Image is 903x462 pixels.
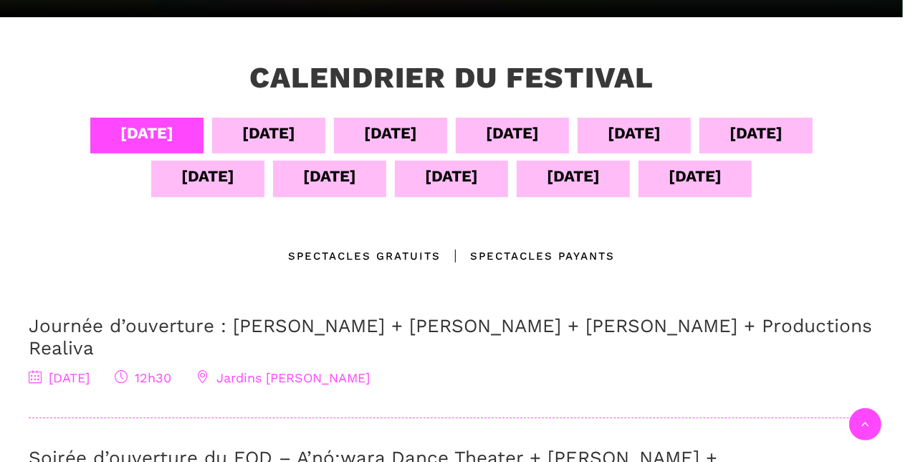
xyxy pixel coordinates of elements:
span: 12h30 [115,370,171,385]
span: Jardins [PERSON_NAME] [196,370,370,385]
div: Spectacles Payants [441,247,615,265]
div: [DATE] [181,164,234,189]
div: [DATE] [120,121,173,146]
div: [DATE] [669,164,722,189]
div: [DATE] [364,121,417,146]
span: [DATE] [29,370,90,385]
div: [DATE] [547,164,600,189]
div: [DATE] [730,121,783,146]
h3: Calendrier du festival [249,60,654,96]
div: [DATE] [608,121,661,146]
a: Journée d’ouverture : [PERSON_NAME] + [PERSON_NAME] + [PERSON_NAME] + Productions Realiva [29,315,872,359]
div: [DATE] [242,121,295,146]
div: [DATE] [303,164,356,189]
div: Spectacles gratuits [288,247,441,265]
div: [DATE] [486,121,539,146]
div: [DATE] [425,164,478,189]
